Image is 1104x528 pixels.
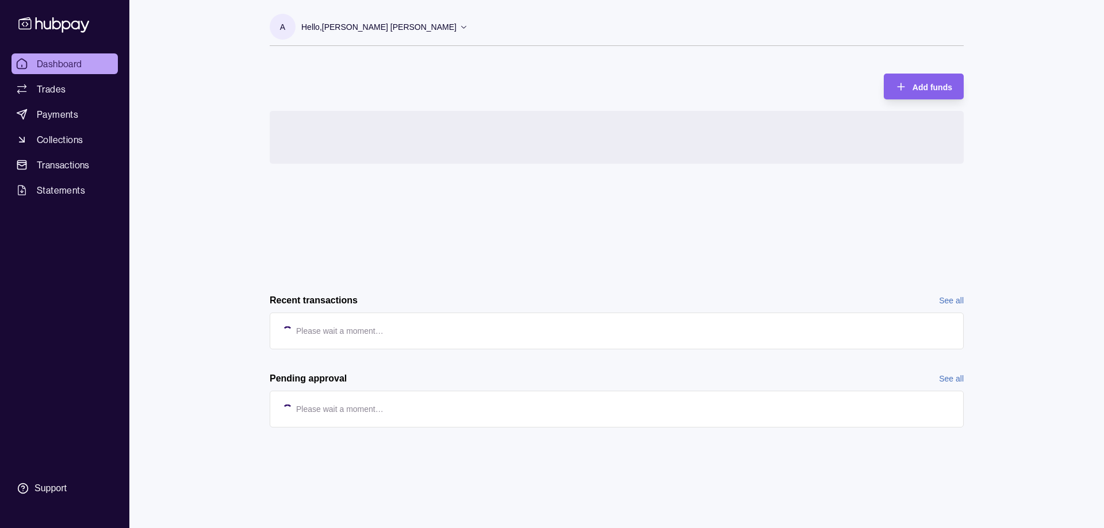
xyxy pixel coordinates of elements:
[939,372,964,385] a: See all
[301,21,457,33] p: Hello, [PERSON_NAME] [PERSON_NAME]
[913,83,952,92] span: Add funds
[939,294,964,307] a: See all
[11,155,118,175] a: Transactions
[37,107,78,121] span: Payments
[296,403,384,415] p: Please wait a moment…
[37,183,85,197] span: Statements
[11,129,118,150] a: Collections
[270,372,347,385] h2: Pending approval
[11,79,118,99] a: Trades
[11,476,118,500] a: Support
[37,57,82,71] span: Dashboard
[34,482,67,495] div: Support
[296,325,384,337] p: Please wait a moment…
[11,53,118,74] a: Dashboard
[11,180,118,201] a: Statements
[884,74,964,99] button: Add funds
[11,104,118,125] a: Payments
[37,158,90,172] span: Transactions
[37,82,66,96] span: Trades
[37,133,83,147] span: Collections
[280,21,285,33] p: A
[270,294,358,307] h2: Recent transactions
